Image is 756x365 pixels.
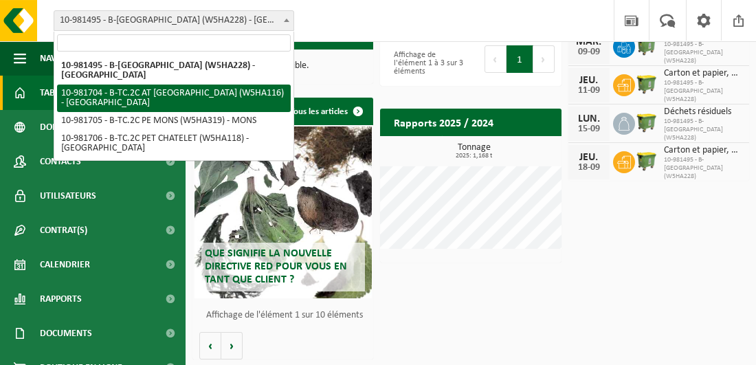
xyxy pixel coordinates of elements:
span: 10-981495 - B-ST GARE MARCHIENNE AU PONT (W5HA228) - MARCHIENNE-AU-PONT [54,11,293,30]
span: Navigation [40,41,90,76]
img: WB-1100-HPE-GN-51 [635,111,658,134]
a: Tous les articles [279,98,372,125]
li: 10-981704 - B-TC.2C AT [GEOGRAPHIC_DATA] (W5HA116) - [GEOGRAPHIC_DATA] [57,85,291,112]
span: 10-981495 - B-ST GARE MARCHIENNE AU PONT (W5HA228) - MARCHIENNE-AU-PONT [54,10,294,31]
div: 11-09 [575,86,603,96]
div: 09-09 [575,47,603,57]
span: 10-981495 - B-[GEOGRAPHIC_DATA] (W5HA228) [664,79,742,104]
a: Que signifie la nouvelle directive RED pour vous en tant que client ? [194,126,372,298]
span: 10-981495 - B-[GEOGRAPHIC_DATA] (W5HA228) [664,156,742,181]
span: Que signifie la nouvelle directive RED pour vous en tant que client ? [205,248,347,285]
img: WB-1100-HPE-GN-51 [635,149,658,173]
span: Calendrier [40,247,90,282]
li: 10-981706 - B-TC.2C PET CHATELET (W5HA118) - [GEOGRAPHIC_DATA] [57,130,291,157]
span: Déchets résiduels [664,107,742,118]
h2: Rapports 2025 / 2024 [380,109,507,135]
button: Previous [485,45,507,73]
span: Documents [40,316,92,351]
p: Affichage de l'élément 1 sur 10 éléments [206,311,366,320]
div: JEU. [575,152,603,163]
img: WB-1100-HPE-GN-51 [635,72,658,96]
span: Utilisateurs [40,179,96,213]
span: Carton et papier, non-conditionné (industriel) [664,145,742,156]
span: Contrat(s) [40,213,87,247]
span: Données de l'entrepr... [40,110,145,144]
div: Affichage de l'élément 1 à 3 sur 3 éléments [387,44,464,82]
span: Carton et papier, non-conditionné (industriel) [664,68,742,79]
div: LUN. [575,113,603,124]
h3: Tonnage [387,143,561,159]
li: 10-981495 - B-[GEOGRAPHIC_DATA] (W5HA228) - [GEOGRAPHIC_DATA] [57,57,291,85]
span: 2025: 1,168 t [387,153,561,159]
li: 10-981705 - B-TC.2C PE MONS (W5HA319) - MONS [57,112,291,130]
div: 15-09 [575,124,603,134]
div: 18-09 [575,163,603,173]
button: 1 [507,45,533,73]
img: WB-1100-HPE-GN-51 [635,34,658,57]
button: Vorige [199,332,221,360]
span: Tableau de bord [40,76,114,110]
span: 10-981495 - B-[GEOGRAPHIC_DATA] (W5HA228) [664,41,742,65]
span: 10-981495 - B-[GEOGRAPHIC_DATA] (W5HA228) [664,118,742,142]
span: Contacts [40,144,81,179]
button: Next [533,45,555,73]
a: Consulter les rapports [442,135,560,163]
span: Rapports [40,282,82,316]
div: JEU. [575,75,603,86]
button: Volgende [221,332,243,360]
